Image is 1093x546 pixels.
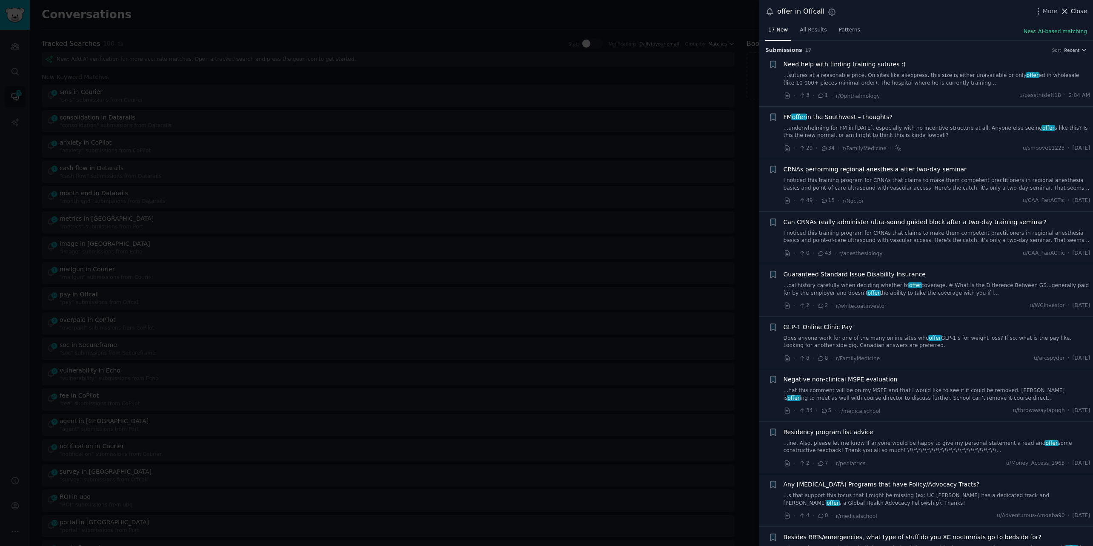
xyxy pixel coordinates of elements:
span: Submission s [765,47,802,54]
span: More [1043,7,1058,16]
span: · [794,407,795,415]
span: [DATE] [1073,302,1090,310]
span: 15 [821,197,835,205]
span: · [794,144,795,153]
span: r/medicalschool [836,513,877,519]
span: offer [1041,125,1055,131]
span: · [794,459,795,468]
span: u/CAA_FanACTic [1023,250,1065,257]
span: 2 [817,302,828,310]
span: · [1068,355,1070,362]
span: [DATE] [1073,460,1090,467]
span: · [813,354,814,363]
span: offer [928,335,942,341]
span: · [813,512,814,520]
span: r/FamilyMedicine [843,145,887,151]
span: · [816,407,818,415]
span: u/CAA_FanACTic [1023,197,1065,205]
span: Patterns [839,26,860,34]
a: Patterns [836,23,863,41]
span: u/passthisleft18 [1019,92,1061,100]
span: · [831,354,833,363]
button: More [1034,7,1058,16]
span: · [1068,250,1070,257]
span: · [1068,302,1070,310]
span: u/Adventurous-Amoeba90 [997,512,1065,520]
a: Does anyone work for one of the many online sites whoofferGLP-1’s for weight loss? If so, what is... [784,335,1090,350]
span: · [1068,460,1070,467]
span: 5 [821,407,831,415]
span: · [813,459,814,468]
span: · [816,196,818,205]
span: · [831,512,833,520]
span: · [794,354,795,363]
span: u/WCInvestor [1030,302,1064,310]
span: · [813,249,814,258]
span: 2:04 AM [1069,92,1090,100]
span: r/whitecoatinvestor [836,303,887,309]
span: · [794,91,795,100]
span: · [838,196,839,205]
a: Any [MEDICAL_DATA] Programs that have Policy/Advocacy Tracts? [784,480,980,489]
span: Negative non-clinical MSPE evaluation [784,375,898,384]
span: Close [1071,7,1087,16]
a: ...s that support this focus that I might be missing (ex: UC [PERSON_NAME] has a dedicated track ... [784,492,1090,507]
span: 2 [798,302,809,310]
span: [DATE] [1073,407,1090,415]
span: offer [1045,440,1059,446]
span: 34 [798,407,813,415]
span: r/FamilyMedicine [836,355,880,361]
span: 29 [798,145,813,152]
span: · [831,459,833,468]
span: 17 [805,48,812,53]
span: offer [787,395,801,401]
span: · [1068,407,1070,415]
a: CRNAs performing regional anesthesia after two-day seminar [784,165,967,174]
span: [DATE] [1073,512,1090,520]
span: offer [826,500,840,506]
span: u/arcspyder [1034,355,1065,362]
span: Recent [1064,47,1079,53]
span: · [1068,512,1070,520]
span: 2 [798,460,809,467]
span: offer [867,290,881,296]
span: · [794,301,795,310]
span: 0 [817,512,828,520]
a: Residency program list advice [784,428,873,437]
a: I noticed this training program for CRNAs that claims to make them competent practitioners in reg... [784,177,1090,192]
span: · [890,144,891,153]
span: 8 [798,355,809,362]
span: 0 [798,250,809,257]
span: 8 [817,355,828,362]
span: 7 [817,460,828,467]
span: [DATE] [1073,145,1090,152]
span: · [1068,145,1070,152]
a: ...sutures at a reasonable price. On sites like aliexpress, this size is either unavailable or on... [784,72,1090,87]
span: · [794,196,795,205]
span: · [794,512,795,520]
span: offer [791,114,807,120]
span: 4 [798,512,809,520]
a: Need help with finding training sutures :( [784,60,906,69]
a: Guaranteed Standard Issue Disability Insurance [784,270,926,279]
span: · [813,301,814,310]
span: All Results [800,26,827,34]
span: r/pediatrics [836,461,866,466]
span: offer [908,282,922,288]
span: FM in the Southwest – thoughts? [784,113,893,122]
a: FMofferin the Southwest – thoughts? [784,113,893,122]
span: · [813,91,814,100]
span: 49 [798,197,813,205]
a: All Results [797,23,830,41]
a: GLP-1 Online Clinic Pay [784,323,853,332]
a: Besides RRTs/emergencies, what type of stuff do you XC nocturnists go to bedside for? [784,533,1042,542]
span: 3 [798,92,809,100]
span: · [794,249,795,258]
a: ...cal history carefully when deciding whether tooffercoverage. # What Is the Difference Between ... [784,282,1090,297]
